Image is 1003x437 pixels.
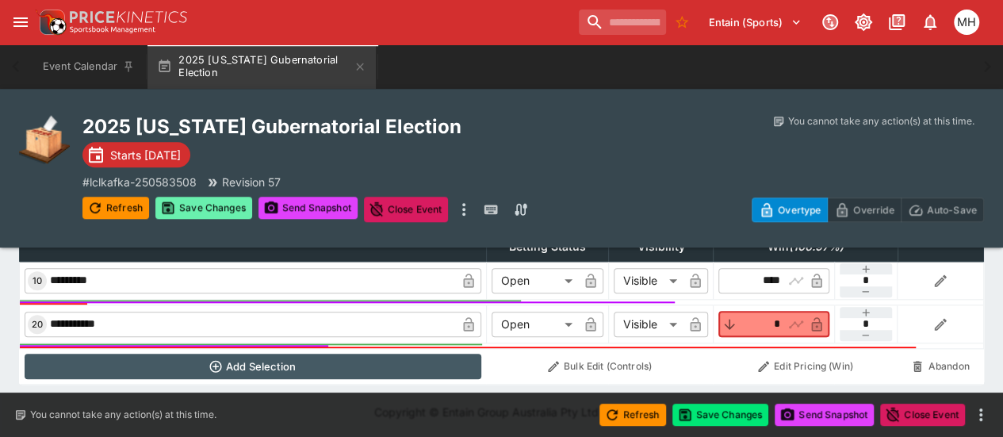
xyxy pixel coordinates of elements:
[954,10,979,35] div: Michael Hutchinson
[70,11,187,23] img: PriceKinetics
[672,404,769,426] button: Save Changes
[699,10,811,35] button: Select Tenant
[579,10,666,35] input: search
[492,312,578,337] div: Open
[6,8,35,36] button: open drawer
[30,408,216,422] p: You cannot take any action(s) at this time.
[33,44,144,89] button: Event Calendar
[752,197,828,222] button: Overtype
[718,354,893,379] button: Edit Pricing (Win)
[614,268,683,293] div: Visible
[29,319,46,330] span: 20
[788,114,974,128] p: You cannot take any action(s) at this time.
[70,26,155,33] img: Sportsbook Management
[827,197,901,222] button: Override
[901,197,984,222] button: Auto-Save
[25,354,482,379] button: Add Selection
[110,147,181,163] p: Starts [DATE]
[155,197,252,219] button: Save Changes
[19,114,70,165] img: politics.png
[669,10,695,35] button: No Bookmarks
[880,404,965,426] button: Close Event
[971,405,990,424] button: more
[752,197,984,222] div: Start From
[491,354,708,379] button: Bulk Edit (Controls)
[258,197,358,219] button: Send Snapshot
[35,6,67,38] img: PriceKinetics Logo
[949,5,984,40] button: Michael Hutchinson
[454,197,473,222] button: more
[82,114,608,139] h2: Copy To Clipboard
[82,174,197,190] p: Copy To Clipboard
[849,8,878,36] button: Toggle light/dark mode
[364,197,449,222] button: Close Event
[778,201,821,218] p: Overtype
[82,197,149,219] button: Refresh
[614,312,683,337] div: Visible
[29,275,45,286] span: 10
[853,201,894,218] p: Override
[916,8,944,36] button: Notifications
[882,8,911,36] button: Documentation
[222,174,281,190] p: Revision 57
[775,404,874,426] button: Send Snapshot
[492,268,578,293] div: Open
[599,404,666,426] button: Refresh
[816,8,844,36] button: Connected to PK
[902,354,978,379] button: Abandon
[927,201,977,218] p: Auto-Save
[147,44,376,89] button: 2025 [US_STATE] Gubernatorial Election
